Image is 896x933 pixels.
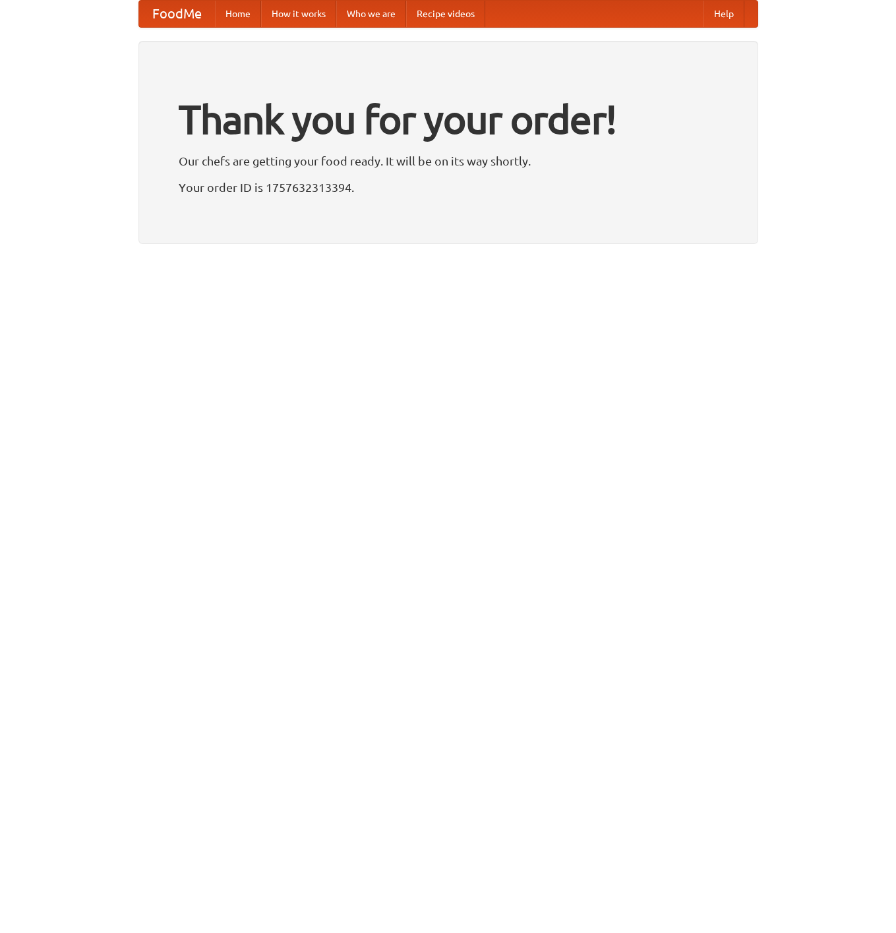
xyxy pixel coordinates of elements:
a: FoodMe [139,1,215,27]
a: How it works [261,1,336,27]
a: Who we are [336,1,406,27]
p: Our chefs are getting your food ready. It will be on its way shortly. [179,151,718,171]
a: Home [215,1,261,27]
p: Your order ID is 1757632313394. [179,177,718,197]
a: Recipe videos [406,1,485,27]
h1: Thank you for your order! [179,88,718,151]
a: Help [703,1,744,27]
